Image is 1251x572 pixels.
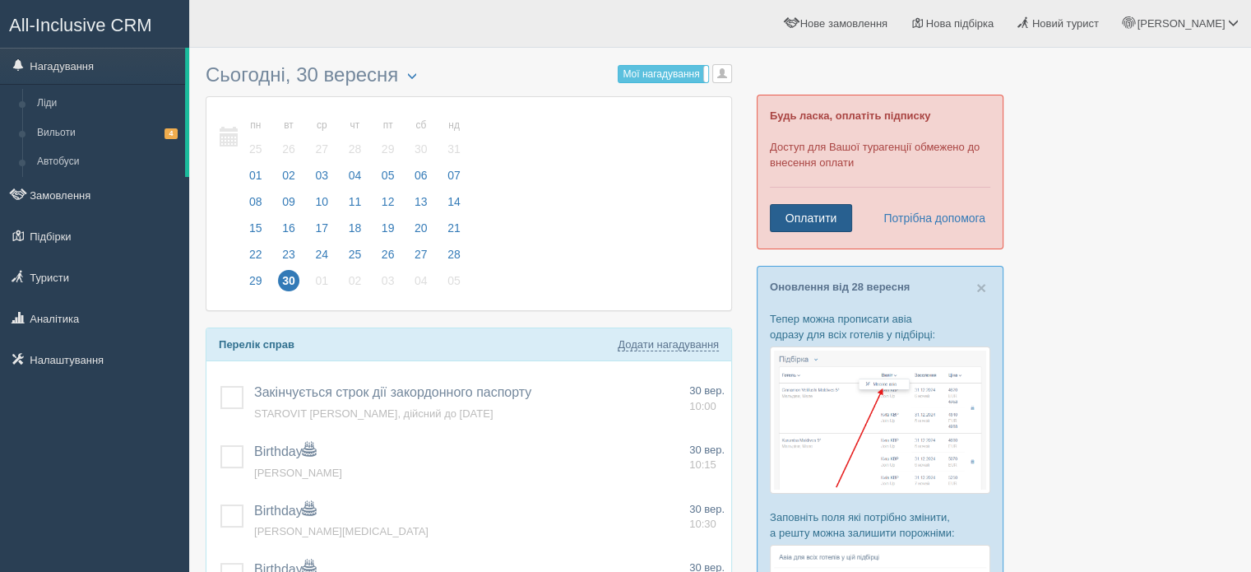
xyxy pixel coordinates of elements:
span: 26 [278,138,299,160]
span: 10:15 [689,458,716,471]
a: 20 [405,219,437,245]
p: Тепер можна прописати авіа одразу для всіх готелів у підбірці: [770,311,990,342]
span: 21 [443,217,465,239]
div: Доступ для Вашої турагенції обмежено до внесення оплати [757,95,1003,249]
span: 27 [410,244,432,265]
a: 25 [340,245,371,272]
b: Будь ласка, оплатіть підписку [770,109,930,122]
span: [PERSON_NAME] [254,467,342,479]
a: 01 [306,272,337,298]
span: 05 [378,165,399,186]
span: × [976,278,986,297]
span: 20 [410,217,432,239]
span: 25 [345,244,366,265]
a: Додати нагадування [618,338,719,351]
span: 09 [278,191,299,212]
a: Оплатити [770,204,852,232]
small: нд [443,119,465,133]
span: 25 [245,138,266,160]
a: 01 [240,166,271,193]
a: 03 [373,272,404,298]
small: вт [278,119,299,133]
a: STAROVIT [PERSON_NAME], дійсний до [DATE] [254,407,493,420]
b: Перелік справ [219,338,294,351]
span: 24 [311,244,332,265]
span: 29 [378,138,399,160]
span: 08 [245,191,266,212]
a: 26 [373,245,404,272]
a: 02 [273,166,304,193]
a: Потрібна допомога [873,204,986,232]
span: 12 [378,191,399,212]
a: Вильоти4 [30,119,185,148]
span: 19 [378,217,399,239]
span: 28 [443,244,465,265]
small: пн [245,119,266,133]
span: 10:00 [689,400,716,412]
span: 4 [164,128,178,139]
span: 23 [278,244,299,265]
a: 02 [340,272,371,298]
a: 10 [306,193,337,219]
a: Оновлення від 28 вересня [770,281,910,293]
a: 14 [438,193,466,219]
span: 01 [245,165,266,186]
h3: Сьогодні, 30 вересня [206,64,732,88]
span: 17 [311,217,332,239]
span: 10 [311,191,332,212]
a: 09 [273,193,304,219]
span: Закінчується строк дії закордонного паспорту [254,385,531,399]
a: вт 26 [273,109,304,166]
a: 21 [438,219,466,245]
a: 13 [405,193,437,219]
span: 03 [378,270,399,291]
span: 27 [311,138,332,160]
span: 03 [311,165,332,186]
a: 04 [405,272,437,298]
a: Ліди [30,89,185,119]
a: 08 [240,193,271,219]
span: 30 вер. [689,444,725,456]
span: All-Inclusive CRM [9,15,152,35]
span: 31 [443,138,465,160]
a: 16 [273,219,304,245]
span: 06 [410,165,432,186]
a: All-Inclusive CRM [1,1,188,46]
a: нд 31 [438,109,466,166]
span: Birthday [254,444,316,458]
a: 19 [373,219,404,245]
a: 24 [306,245,337,272]
small: пт [378,119,399,133]
span: 01 [311,270,332,291]
a: 29 [240,272,271,298]
a: 28 [438,245,466,272]
a: Birthday [254,504,316,518]
span: Новий турист [1032,17,1099,30]
a: 22 [240,245,271,272]
span: 02 [278,165,299,186]
a: пт 29 [373,109,404,166]
span: 30 вер. [689,384,725,397]
img: %D0%BF%D1%96%D0%B4%D0%B1%D1%96%D1%80%D0%BA%D0%B0-%D0%B0%D0%B2%D1%96%D0%B0-1-%D1%81%D1%80%D0%BC-%D... [770,346,990,494]
a: 12 [373,193,404,219]
span: 16 [278,217,299,239]
span: 15 [245,217,266,239]
a: 18 [340,219,371,245]
a: 07 [438,166,466,193]
a: сб 30 [405,109,437,166]
span: 26 [378,244,399,265]
a: [PERSON_NAME][MEDICAL_DATA] [254,525,429,537]
span: 29 [245,270,266,291]
a: 03 [306,166,337,193]
a: чт 28 [340,109,371,166]
span: 10:30 [689,518,716,530]
a: 17 [306,219,337,245]
a: 30 вер. 10:15 [689,443,725,473]
a: 23 [273,245,304,272]
span: 14 [443,191,465,212]
span: 18 [345,217,366,239]
span: [PERSON_NAME] [1137,17,1225,30]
